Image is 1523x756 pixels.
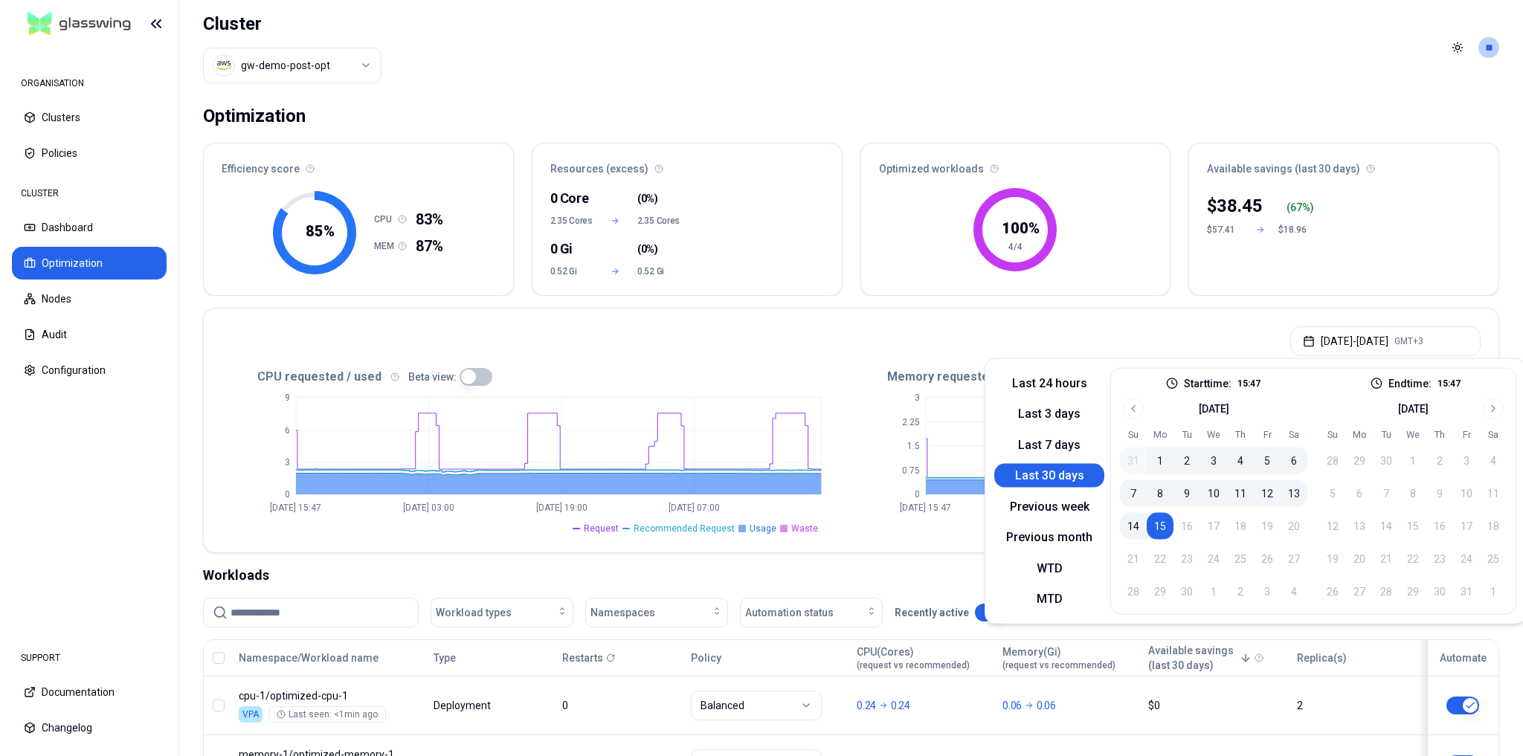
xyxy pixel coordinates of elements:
div: Last seen: <1min ago [277,708,378,720]
span: Workload types [436,605,512,620]
h1: MEM [374,240,398,252]
button: Available savings(last 30 days) [1148,643,1252,673]
span: 0.52 Gi [550,265,594,277]
th: Wednesday [1400,428,1426,442]
th: Monday [1346,428,1373,442]
tspan: 6 [285,425,290,436]
tspan: 3 [285,457,290,468]
button: Configuration [12,354,167,387]
h1: Cluster [203,12,381,36]
span: 2.35 Cores [637,215,681,227]
th: Wednesday [1200,428,1227,442]
p: 0.06 [1037,698,1056,713]
button: Documentation [12,676,167,708]
tspan: [DATE] 03:00 [403,503,454,513]
span: 2.35 Cores [550,215,594,227]
button: Last 30 days [994,464,1104,488]
button: WTD [994,556,1104,580]
div: CPU requested / used [222,368,851,386]
span: 0% [641,191,654,206]
th: Thursday [1227,428,1254,442]
tspan: [DATE] 07:00 [669,503,720,513]
button: 7 [1120,480,1147,507]
div: ( %) [1287,200,1314,215]
div: Resources (excess) [532,143,842,185]
div: ORGANISATION [12,68,167,98]
span: 83% [416,209,443,230]
button: Nodes [12,282,167,315]
th: Friday [1453,428,1480,442]
button: Last 24 hours [994,371,1104,395]
button: Type [434,643,456,673]
button: Namespace/Workload name [239,643,379,673]
span: Namespaces [590,605,655,620]
button: Dashboard [12,211,167,244]
tspan: [DATE] 15:47 [270,503,321,513]
th: Saturday [1480,428,1507,442]
div: Memory requested / used [851,368,1481,386]
button: Replica(s) [1297,643,1347,673]
span: Recommended Request [634,523,735,534]
p: 67 [1290,200,1302,215]
div: Optimization [203,101,306,131]
button: 2 [1173,448,1200,474]
p: 15:47 [1437,378,1461,390]
div: [DATE] [1199,401,1229,416]
div: $18.96 [1278,224,1314,236]
button: 15 [1147,513,1173,540]
span: Request [584,523,619,534]
div: Efficiency score [204,143,513,185]
tspan: [DATE] 15:47 [900,503,951,513]
button: Go to next month [1483,398,1504,419]
div: 0 Core [550,188,594,209]
p: Beta view: [408,369,457,384]
button: MTD [994,587,1104,611]
div: Optimized workloads [861,143,1171,185]
tspan: 0 [914,489,919,500]
div: $57.41 [1207,224,1243,236]
span: GMT+3 [1394,335,1423,347]
img: aws [216,58,231,73]
th: Saturday [1281,428,1307,442]
div: SUPPORT [12,643,167,673]
div: VPA [239,706,263,723]
div: Workloads [203,565,1499,586]
button: [DATE]-[DATE]GMT+3 [1290,326,1481,356]
button: Go to previous month [1123,398,1144,419]
tspan: 85 % [306,222,335,240]
div: Memory(Gi) [1002,644,1115,671]
span: 87% [416,236,443,256]
tspan: 100 % [1002,219,1040,237]
button: Memory(Gi)(request vs recommended) [1002,643,1115,673]
th: Thursday [1426,428,1453,442]
p: optimized-cpu-1 [239,688,420,703]
div: [DATE] [1398,401,1429,416]
button: Last 7 days [994,433,1104,456]
button: Namespaces [585,598,728,627]
th: Tuesday [1173,428,1200,442]
button: 13 [1281,480,1307,507]
div: Policy [691,650,844,665]
button: 31 [1120,448,1147,474]
button: Automation status [740,598,883,627]
button: 1 [1147,448,1173,474]
p: 0.24 [857,698,876,713]
p: 38.45 [1217,194,1263,218]
th: Friday [1254,428,1281,442]
div: CLUSTER [12,178,167,208]
p: 15:47 [1237,378,1260,390]
tspan: [DATE] 19:00 [536,503,587,513]
img: GlassWing [22,7,137,42]
p: Recently active [895,605,969,620]
th: Sunday [1319,428,1346,442]
span: Usage [750,523,776,534]
tspan: 0.75 [901,465,919,476]
div: Automate [1435,650,1492,665]
tspan: 2.25 [901,417,919,427]
div: $ [1207,194,1263,218]
button: 14 [1120,513,1147,540]
div: gw-demo-post-opt [241,58,330,73]
th: Tuesday [1373,428,1400,442]
label: Start time: [1184,378,1231,389]
button: 11 [1227,480,1254,507]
